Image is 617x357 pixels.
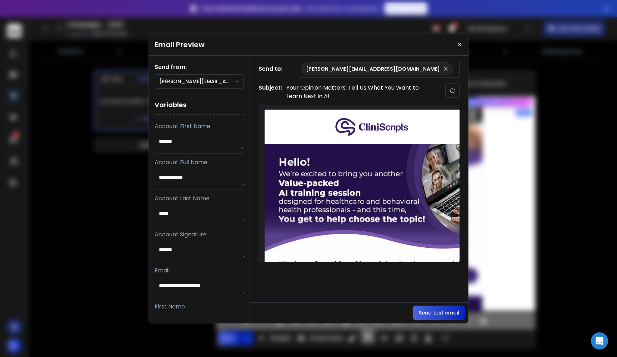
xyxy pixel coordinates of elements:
p: Your Opinion Matters: Tell Us What You Want to Learn Next in AI [286,84,429,101]
img: ADKq_NajqE-fvq-vks7qXyNJxHbGjmrzJPeuDffQnqJ_3yU8GI5-ZB8wtF9zaqL9R0FoX47gxcYjsesfEPA-vJnTbiiUgqBcd... [265,110,479,144]
div: Open Intercom Messenger [591,332,608,350]
h1: Send from: [155,63,244,71]
h1: Variables [155,96,244,115]
p: Account Signature [155,230,244,239]
p: [PERSON_NAME][EMAIL_ADDRESS][DOMAIN_NAME] [159,78,235,85]
p: First Name [155,302,244,311]
h1: Send to: [259,65,287,73]
p: Email [155,266,244,275]
p: Account Full Name [155,158,244,167]
p: [PERSON_NAME][EMAIL_ADDRESS][DOMAIN_NAME] [306,65,440,72]
img: Click here to vote now [265,252,479,338]
h1: Subject: [259,84,282,101]
button: Send test email [413,306,465,320]
p: Account First Name [155,122,244,131]
h1: Email Preview [155,40,205,50]
p: Account Last Name [155,194,244,203]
